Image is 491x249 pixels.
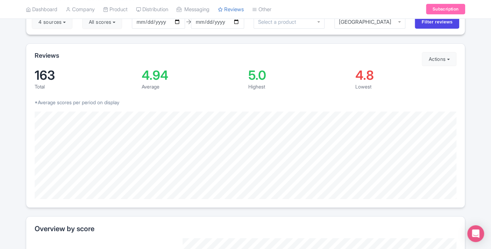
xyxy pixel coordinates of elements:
[258,19,300,25] input: Select a product
[35,69,136,81] div: 163
[467,225,484,242] div: Open Intercom Messenger
[355,69,457,81] div: 4.8
[142,83,243,90] div: Average
[35,83,136,90] div: Total
[248,83,350,90] div: Highest
[426,4,465,15] a: Subscription
[415,15,459,29] input: Filter reviews
[35,225,456,233] h2: Overview by score
[248,69,350,81] div: 5.0
[422,52,456,66] button: Actions
[32,15,72,29] button: 4 sources
[355,83,457,90] div: Lowest
[142,69,243,81] div: 4.94
[82,15,122,29] button: All scores
[339,19,401,25] div: [GEOGRAPHIC_DATA]
[35,99,456,106] p: *Average scores per period on display
[35,52,59,59] h2: Reviews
